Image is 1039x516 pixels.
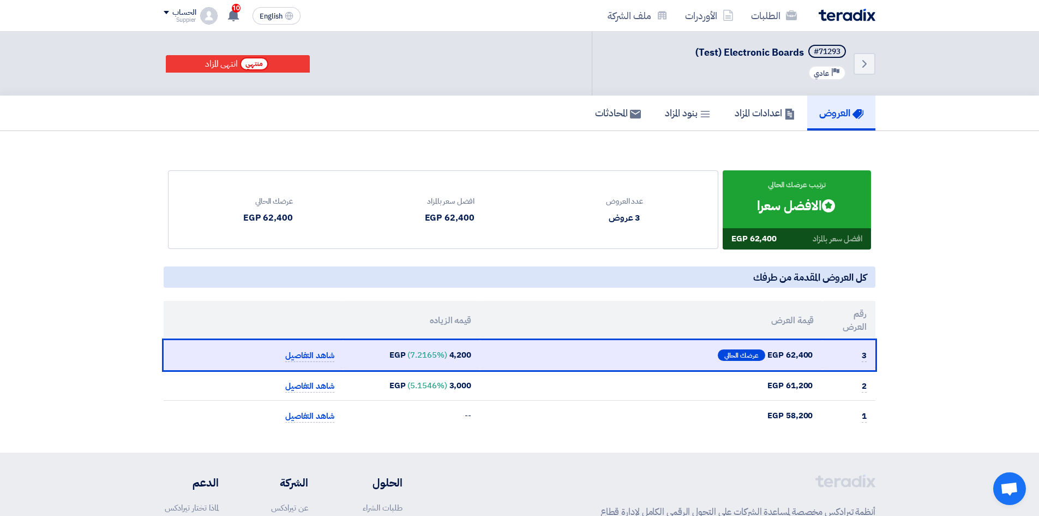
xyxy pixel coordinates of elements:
span: ترتيب عرضك الحالي [768,179,826,191]
span: شاهد التفاصيل [285,349,334,362]
span: عادي [814,68,829,79]
button: English [253,7,301,25]
a: الأوردرات [676,3,742,28]
span: 3 [862,349,867,362]
a: اعدادات المزاد [723,96,807,131]
a: ملف الشركة [599,3,676,28]
li: الشركة [251,475,308,491]
div: عرضك الحالي [243,195,293,207]
div: عدد العروض [606,195,643,207]
span: (7.2165%) [407,349,447,361]
a: لماذا تختار تيرادكس [165,502,219,514]
span: شاهد التفاصيل [285,410,334,423]
span: 58,200 EGP [767,410,813,422]
span: 4,200 EGP [389,349,471,361]
h5: العروض [819,106,863,119]
span: منتهي [240,57,268,70]
div: انتهى المزاد [205,57,238,70]
img: Teradix logo [819,9,875,21]
a: عن تيرادكس [271,502,308,514]
span: 2 [862,380,867,393]
span: شاهد التفاصيل [285,380,334,393]
a: العروض [807,96,875,131]
div: #71293 [814,48,840,56]
a: الطلبات [742,3,806,28]
span: 3,000 EGP [389,379,471,392]
h5: المحادثات [595,106,641,119]
h5: كل العروض المقدمة من طرفك [164,266,875,288]
a: طلبات الشراء [363,502,403,514]
div: 3 عروض [606,211,643,224]
span: English [260,13,283,20]
span: عرضك الحالي [720,352,763,359]
span: (5.1546%) [407,379,447,392]
img: profile_test.png [200,7,218,25]
h5: (Test) Electronic Boards [695,45,848,60]
li: الدعم [164,475,219,491]
span: 10 [232,4,241,13]
div: 62,400 EGP [731,233,777,245]
a: المحادثات [583,96,653,131]
div: Suppier [164,17,196,23]
th: رقم العرض [822,301,875,340]
div: 62,400 EGP [425,211,475,224]
h5: بنود المزاد [665,106,711,119]
th: قيمة العرض [480,301,822,340]
div: 62,400 EGP [243,211,293,224]
span: (Test) Electronic Boards [695,45,804,60]
span: 1 [862,410,867,423]
td: -- [343,401,480,431]
div: الحساب [172,8,196,17]
span: 62,400 EGP [767,349,813,361]
a: بنود المزاد [653,96,723,131]
th: قيمه الزياده [343,301,480,340]
div: Open chat [993,472,1026,505]
div: افضل سعر بالمزاد [425,195,475,207]
li: الحلول [341,475,403,491]
div: الافضل سعرا [757,196,837,216]
h5: اعدادات المزاد [735,106,795,119]
span: 61,200 EGP [767,379,813,392]
div: افضل سعر بالمزاد [813,233,862,245]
